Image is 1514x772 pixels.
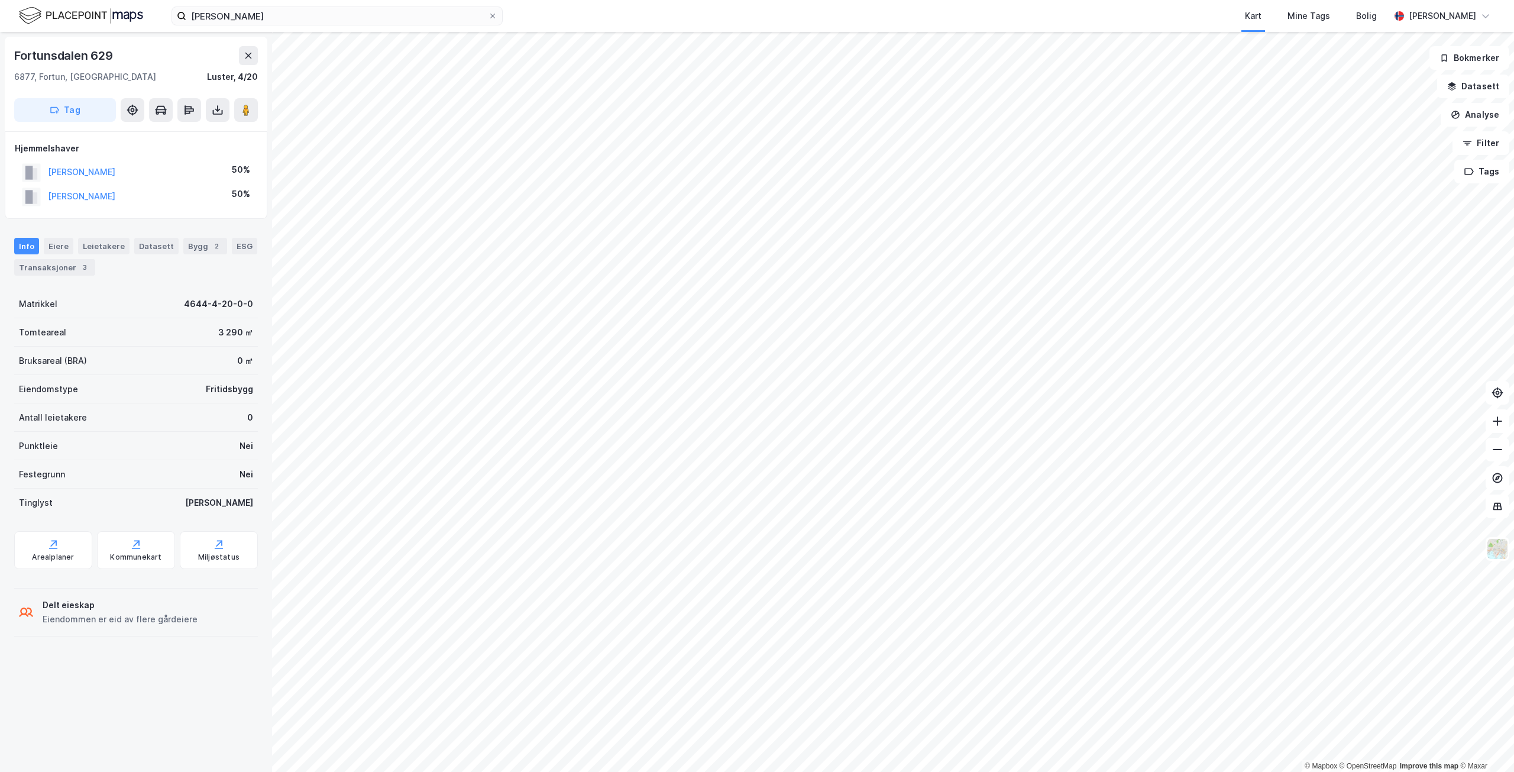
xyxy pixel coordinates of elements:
div: Transaksjoner [14,259,95,276]
div: Kontrollprogram for chat [1455,715,1514,772]
a: Improve this map [1400,762,1458,770]
div: Luster, 4/20 [207,70,258,84]
div: [PERSON_NAME] [1409,9,1476,23]
div: Tinglyst [19,496,53,510]
img: logo.f888ab2527a4732fd821a326f86c7f29.svg [19,5,143,26]
input: Søk på adresse, matrikkel, gårdeiere, leietakere eller personer [186,7,488,25]
div: Arealplaner [32,553,74,562]
div: Info [14,238,39,254]
div: Datasett [134,238,179,254]
div: 50% [232,163,250,177]
div: Eiere [44,238,73,254]
div: 6877, Fortun, [GEOGRAPHIC_DATA] [14,70,156,84]
div: Eiendommen er eid av flere gårdeiere [43,612,198,626]
div: Punktleie [19,439,58,453]
div: Leietakere [78,238,130,254]
div: Matrikkel [19,297,57,311]
div: Fortunsdalen 629 [14,46,115,65]
div: [PERSON_NAME] [185,496,253,510]
div: Eiendomstype [19,382,78,396]
div: Nei [240,439,253,453]
button: Tags [1454,160,1509,183]
button: Analyse [1441,103,1509,127]
div: Bygg [183,238,227,254]
div: Fritidsbygg [206,382,253,396]
iframe: Chat Widget [1455,715,1514,772]
img: Z [1486,538,1509,560]
div: 0 [247,411,253,425]
div: Kommunekart [110,553,161,562]
button: Bokmerker [1429,46,1509,70]
button: Datasett [1437,75,1509,98]
div: Nei [240,467,253,482]
div: 50% [232,187,250,201]
a: Mapbox [1305,762,1337,770]
div: Kart [1245,9,1261,23]
div: Tomteareal [19,325,66,340]
a: OpenStreetMap [1340,762,1397,770]
div: 3 [79,261,90,273]
div: Festegrunn [19,467,65,482]
div: ESG [232,238,257,254]
div: 4644-4-20-0-0 [184,297,253,311]
div: 3 290 ㎡ [218,325,253,340]
div: Antall leietakere [19,411,87,425]
div: Miljøstatus [198,553,240,562]
div: 0 ㎡ [237,354,253,368]
div: Bruksareal (BRA) [19,354,87,368]
div: Delt eieskap [43,598,198,612]
button: Filter [1452,131,1509,155]
div: Bolig [1356,9,1377,23]
div: Hjemmelshaver [15,141,257,156]
div: Mine Tags [1287,9,1330,23]
div: 2 [211,240,222,252]
button: Tag [14,98,116,122]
